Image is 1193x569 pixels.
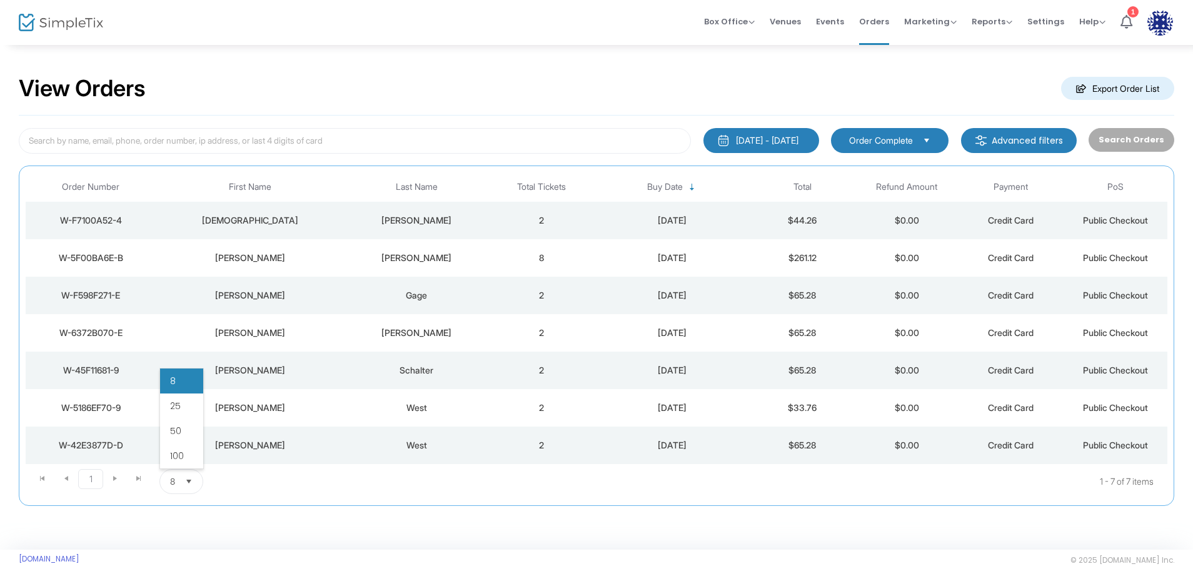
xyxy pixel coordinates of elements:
td: 2 [490,202,594,239]
span: Public Checkout [1083,327,1148,338]
span: Public Checkout [1083,290,1148,300]
td: $261.12 [750,239,855,277]
td: $65.28 [750,352,855,389]
span: Credit Card [988,290,1034,300]
span: Public Checkout [1083,402,1148,413]
div: Josh [159,439,340,452]
span: 8 [170,375,176,387]
span: PoS [1107,182,1124,192]
span: Public Checkout [1083,365,1148,375]
div: Christi [159,214,340,227]
div: W-45F11681-9 [29,364,153,377]
td: $0.00 [855,277,959,314]
div: Darian [159,289,340,302]
span: Help [1079,16,1105,27]
span: Reports [972,16,1012,27]
div: 9/19/2025 [597,439,747,452]
td: $0.00 [855,389,959,427]
td: $44.26 [750,202,855,239]
td: $33.76 [750,389,855,427]
img: filter [975,134,987,147]
td: 2 [490,352,594,389]
td: $65.28 [750,314,855,352]
td: $0.00 [855,239,959,277]
td: $0.00 [855,427,959,464]
span: Public Checkout [1083,440,1148,450]
div: W-F7100A52-4 [29,214,153,227]
div: 9/22/2025 [597,364,747,377]
div: Dawn [159,252,340,264]
div: W-6372B070-E [29,327,153,339]
td: $0.00 [855,314,959,352]
div: Valerie [159,364,340,377]
div: 10/9/2025 [597,252,747,264]
div: West [347,439,486,452]
span: 50 [170,425,181,437]
td: $65.28 [750,277,855,314]
span: Public Checkout [1083,252,1148,263]
img: monthly [717,134,730,147]
div: West [347,402,486,414]
div: 9/20/2025 [597,402,747,414]
td: $65.28 [750,427,855,464]
span: Credit Card [988,365,1034,375]
span: 100 [170,450,184,462]
td: 2 [490,427,594,464]
a: [DOMAIN_NAME] [19,554,79,564]
span: Credit Card [988,327,1034,338]
span: Sortable [687,182,697,192]
button: Select [180,470,198,493]
div: W-5186EF70-9 [29,402,153,414]
h2: View Orders [19,75,146,102]
span: 25 [170,400,181,412]
div: Rob [159,327,340,339]
span: 8 [170,475,175,488]
span: Marketing [904,16,957,27]
td: 8 [490,239,594,277]
span: Page 1 [78,469,103,489]
span: Events [816,6,844,37]
span: Order Complete [849,134,913,147]
span: Settings [1027,6,1064,37]
div: W-42E3877D-D [29,439,153,452]
span: Order Number [62,182,119,192]
div: Schalter [347,364,486,377]
span: Credit Card [988,215,1034,225]
td: 2 [490,314,594,352]
button: [DATE] - [DATE] [703,128,819,153]
td: 2 [490,277,594,314]
kendo-pager-info: 1 - 7 of 7 items [328,469,1154,494]
button: Select [918,134,935,147]
span: Public Checkout [1083,215,1148,225]
span: Box Office [704,16,755,27]
div: Henderson [347,327,486,339]
div: Uebinger [347,214,486,227]
span: Credit Card [988,440,1034,450]
div: 10/2/2025 [597,289,747,302]
span: © 2025 [DOMAIN_NAME] Inc. [1070,555,1174,565]
div: W-5F00BA6E-B [29,252,153,264]
td: $0.00 [855,352,959,389]
div: 9/23/2025 [597,327,747,339]
td: $0.00 [855,202,959,239]
span: Credit Card [988,402,1034,413]
div: Data table [26,172,1167,464]
td: 2 [490,389,594,427]
span: Buy Date [647,182,683,192]
span: Credit Card [988,252,1034,263]
m-button: Advanced filters [961,128,1077,153]
m-button: Export Order List [1061,77,1174,100]
span: Payment [994,182,1028,192]
th: Refund Amount [855,172,959,202]
span: Orders [859,6,889,37]
div: Gage [347,289,486,302]
th: Total [750,172,855,202]
div: 1 [1127,6,1139,17]
div: Kocher [347,252,486,264]
input: Search by name, email, phone, order number, ip address, or last 4 digits of card [19,128,691,154]
div: W-F598F271-E [29,289,153,302]
span: Last Name [396,182,438,192]
div: 10/12/2025 [597,214,747,227]
div: [DATE] - [DATE] [736,134,798,147]
span: First Name [229,182,271,192]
